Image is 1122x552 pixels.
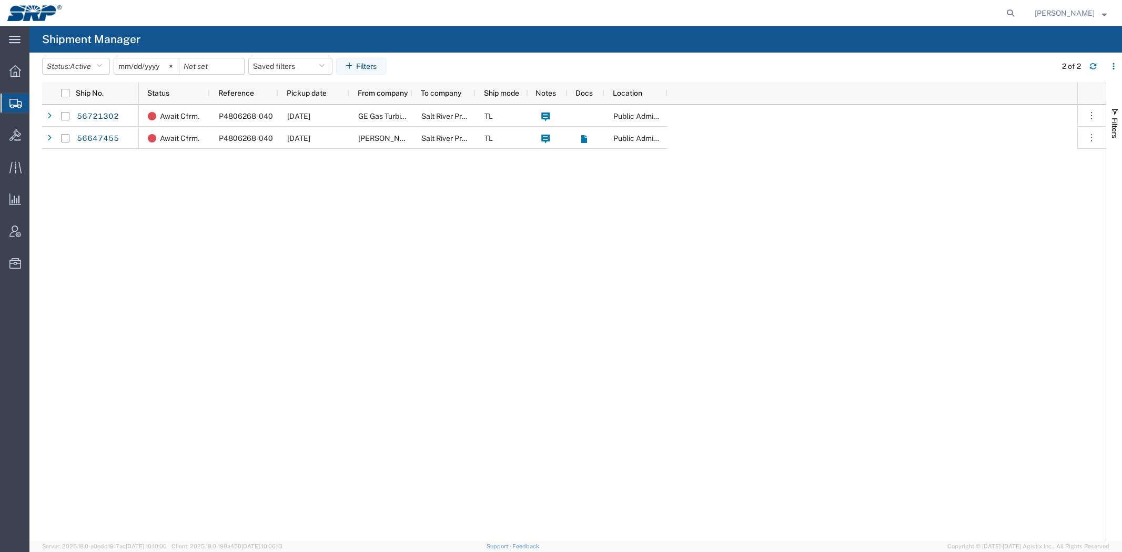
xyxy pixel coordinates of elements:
span: Pickup date [287,89,327,97]
input: Not set [179,58,244,74]
a: 56647455 [76,130,119,147]
span: Notes [535,89,556,97]
a: Support [487,543,513,549]
span: Public Administration Buidling [613,134,714,142]
span: Copyright © [DATE]-[DATE] Agistix Inc., All Rights Reserved [947,542,1109,551]
span: To company [421,89,461,97]
span: [DATE] 10:06:13 [241,543,282,549]
div: 2 of 2 [1062,61,1081,72]
input: Not set [114,58,179,74]
span: P4806268-040 [219,134,273,142]
h4: Shipment Manager [42,26,140,53]
button: Saved filters [248,58,332,75]
span: GE Gas Turbine [358,112,409,120]
span: Neal Brothers [358,134,418,142]
span: Ship mode [484,89,519,97]
span: From company [358,89,408,97]
span: TL [484,134,493,142]
span: Ship No. [76,89,104,97]
span: Salt River Project [421,112,479,120]
img: logo [7,5,62,21]
a: 56721302 [76,108,119,125]
span: Await Cfrm. [160,127,199,149]
button: [PERSON_NAME] [1034,7,1107,19]
span: Client: 2025.18.0-198a450 [171,543,282,549]
span: Marissa Camacho [1035,7,1095,19]
span: Status [147,89,169,97]
span: 09/15/2025 [287,112,310,120]
span: Location [613,89,642,97]
span: Salt River Project [421,134,479,142]
span: TL [484,112,493,120]
span: 09/09/2025 [287,134,310,142]
a: Feedback [512,543,539,549]
span: Public Administration Buidling [613,112,714,120]
span: P4806268-040 [219,112,273,120]
span: Filters [1110,118,1119,138]
button: Filters [336,58,386,75]
span: Await Cfrm. [160,105,199,127]
span: [DATE] 10:10:00 [126,543,167,549]
span: Server: 2025.18.0-a0edd1917ac [42,543,167,549]
span: Reference [218,89,254,97]
span: Docs [575,89,593,97]
span: Active [70,62,91,70]
button: Status:Active [42,58,110,75]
